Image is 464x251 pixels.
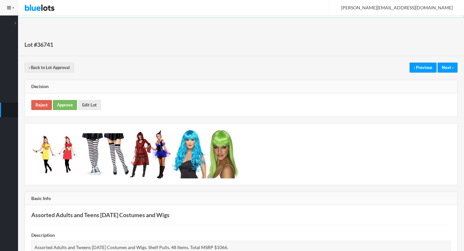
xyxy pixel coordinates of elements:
[334,5,453,10] span: [PERSON_NAME][EMAIL_ADDRESS][DOMAIN_NAME]
[172,130,206,178] img: 467b6a70-b587-4407-91b4-122e82b5bbf9-1757553951.jpg
[53,100,77,110] a: Approve
[438,63,458,73] a: Next ›
[31,135,80,174] img: 63ef47cc-ed39-422c-8534-2fa17007bc90-1757553949.jpg
[130,130,171,178] img: 07d84cd1-cc72-4625-8d1b-3a0c6ac13a24-1757553950.jpg
[410,63,437,73] a: ‹ Previous
[207,130,238,178] img: d416c325-293c-4a07-9f2a-d4dd5bd267c8-1757553951.jpg
[31,212,451,218] h3: Assorted Adults and Teens [DATE] Costumes and Wigs
[24,40,53,49] h1: Lot #36741
[81,133,129,175] img: 703e3224-9ef5-48a6-82bd-640da3cd762a-1757553950.jpg
[31,100,52,110] a: Reject
[24,63,74,73] a: ‹ Back to Lot Approval
[25,80,457,94] div: Decision
[25,192,457,206] div: Basic Info
[78,100,101,110] a: Edit Lot
[31,232,55,239] label: Description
